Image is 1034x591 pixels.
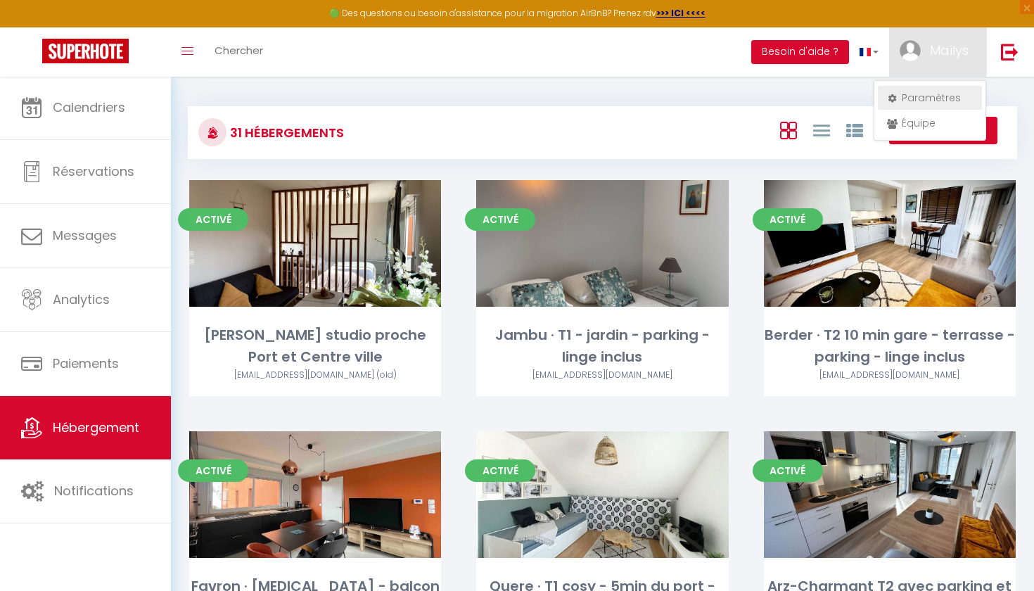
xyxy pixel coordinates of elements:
span: Calendriers [53,99,125,116]
div: Airbnb [189,369,441,382]
img: ... [900,40,921,61]
span: Analytics [53,291,110,308]
a: ... Maïlys [889,27,986,77]
span: Activé [465,459,535,482]
a: Paramètres [878,86,982,110]
img: logout [1001,43,1019,61]
img: Super Booking [42,39,129,63]
h3: 31 Hébergements [226,117,344,148]
div: [PERSON_NAME] studio proche Port et Centre ville [189,324,441,369]
span: Messages [53,227,117,244]
a: Vue par Groupe [846,118,863,141]
div: Berder · T2 10 min gare - terrasse - parking - linge inclus [764,324,1016,369]
a: Équipe [878,111,982,135]
a: Chercher [204,27,274,77]
span: Paiements [53,355,119,372]
div: Jambu · T1 - jardin - parking - linge inclus [476,324,728,369]
span: Activé [465,208,535,231]
span: Hébergement [53,419,139,436]
span: Notifications [54,482,134,500]
div: Airbnb [764,369,1016,382]
span: Réservations [53,163,134,180]
span: Maïlys [930,42,969,59]
span: Activé [178,459,248,482]
a: Vue en Liste [813,118,830,141]
a: >>> ICI <<<< [656,7,706,19]
span: Chercher [215,43,263,58]
a: Vue en Box [780,118,797,141]
span: Activé [178,208,248,231]
button: Besoin d'aide ? [751,40,849,64]
span: Activé [753,459,823,482]
span: Activé [753,208,823,231]
div: Airbnb [476,369,728,382]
